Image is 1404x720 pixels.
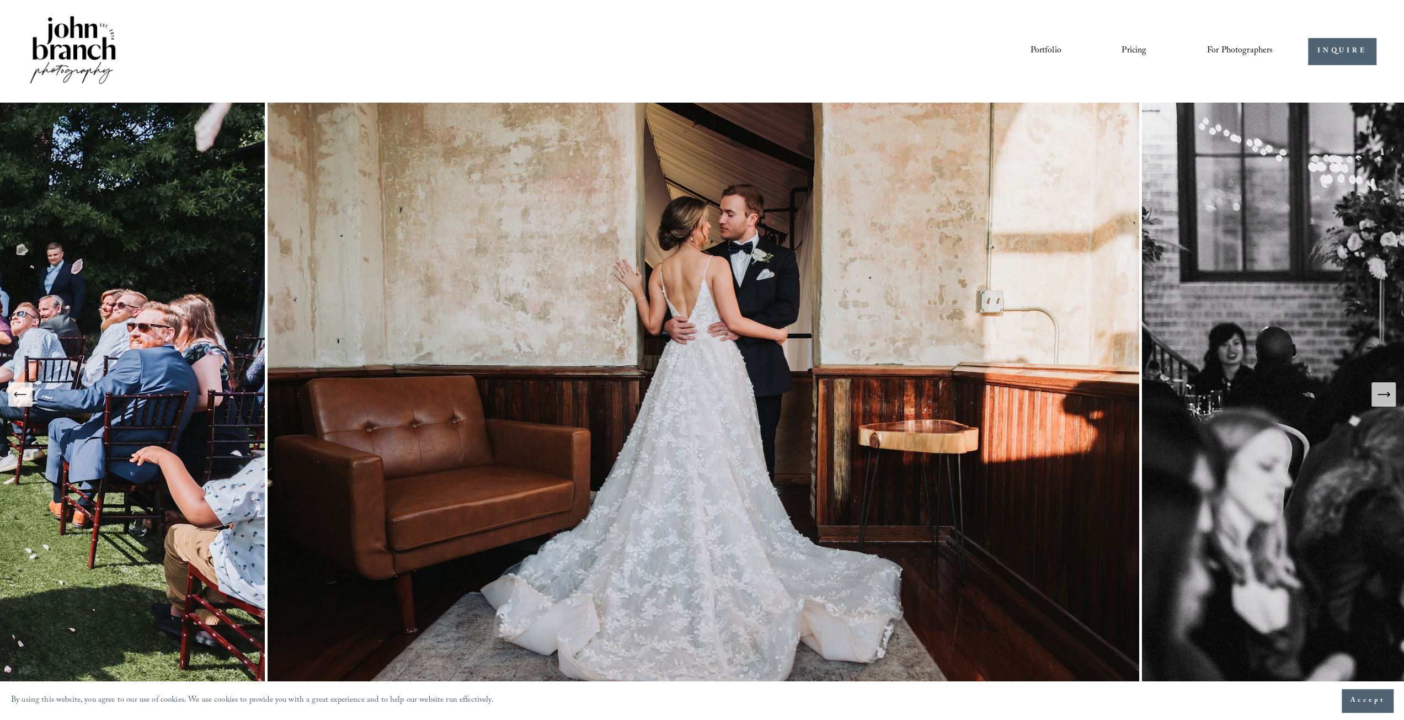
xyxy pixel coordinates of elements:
button: Next Slide [1371,382,1396,407]
span: For Photographers [1207,42,1273,60]
a: folder dropdown [1207,42,1273,61]
a: INQUIRE [1308,38,1376,65]
img: Raleigh Wedding Photographer [268,103,1142,686]
p: By using this website, you agree to our use of cookies. We use cookies to provide you with a grea... [11,693,494,709]
button: Accept [1342,689,1393,712]
a: Pricing [1122,42,1146,61]
button: Previous Slide [8,382,33,407]
span: Accept [1350,695,1385,706]
img: John Branch IV Photography [28,14,118,88]
a: Portfolio [1030,42,1061,61]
